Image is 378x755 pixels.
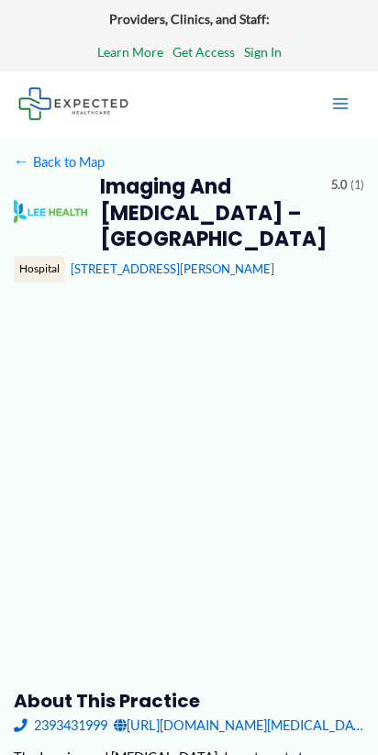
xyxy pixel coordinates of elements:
[350,174,364,196] span: (1)
[14,150,105,174] a: ←Back to Map
[97,40,163,64] a: Learn More
[18,87,128,119] img: Expected Healthcare Logo - side, dark font, small
[71,261,274,276] a: [STREET_ADDRESS][PERSON_NAME]
[14,256,65,282] div: Hospital
[114,713,364,738] a: [URL][DOMAIN_NAME][MEDICAL_DATA]
[172,40,235,64] a: Get Access
[14,713,107,738] a: 2393431999
[109,11,270,27] strong: Providers, Clinics, and Staff:
[331,174,347,196] span: 5.0
[321,84,360,123] button: Main menu toggle
[14,153,30,170] span: ←
[14,689,365,713] h3: About this practice
[244,40,282,64] a: Sign In
[100,174,318,252] h2: Imaging and [MEDICAL_DATA] – [GEOGRAPHIC_DATA]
